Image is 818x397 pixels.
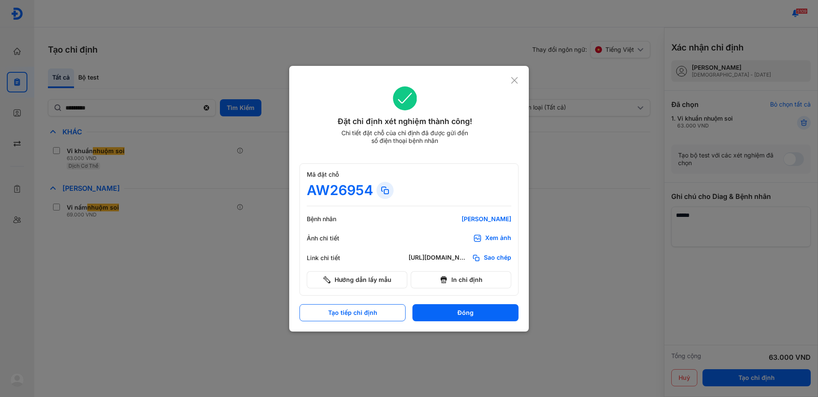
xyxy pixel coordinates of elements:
[307,234,358,242] div: Ảnh chi tiết
[409,254,468,262] div: [URL][DOMAIN_NAME]
[338,129,472,145] div: Chi tiết đặt chỗ của chỉ định đã được gửi đến số điện thoại bệnh nhân
[307,271,407,288] button: Hướng dẫn lấy mẫu
[307,254,358,262] div: Link chi tiết
[307,182,373,199] div: AW26954
[307,171,511,178] div: Mã đặt chỗ
[299,116,510,127] div: Đặt chỉ định xét nghiệm thành công!
[412,304,519,321] button: Đóng
[485,234,511,243] div: Xem ảnh
[411,271,511,288] button: In chỉ định
[409,215,511,223] div: [PERSON_NAME]
[299,304,406,321] button: Tạo tiếp chỉ định
[307,215,358,223] div: Bệnh nhân
[484,254,511,262] span: Sao chép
